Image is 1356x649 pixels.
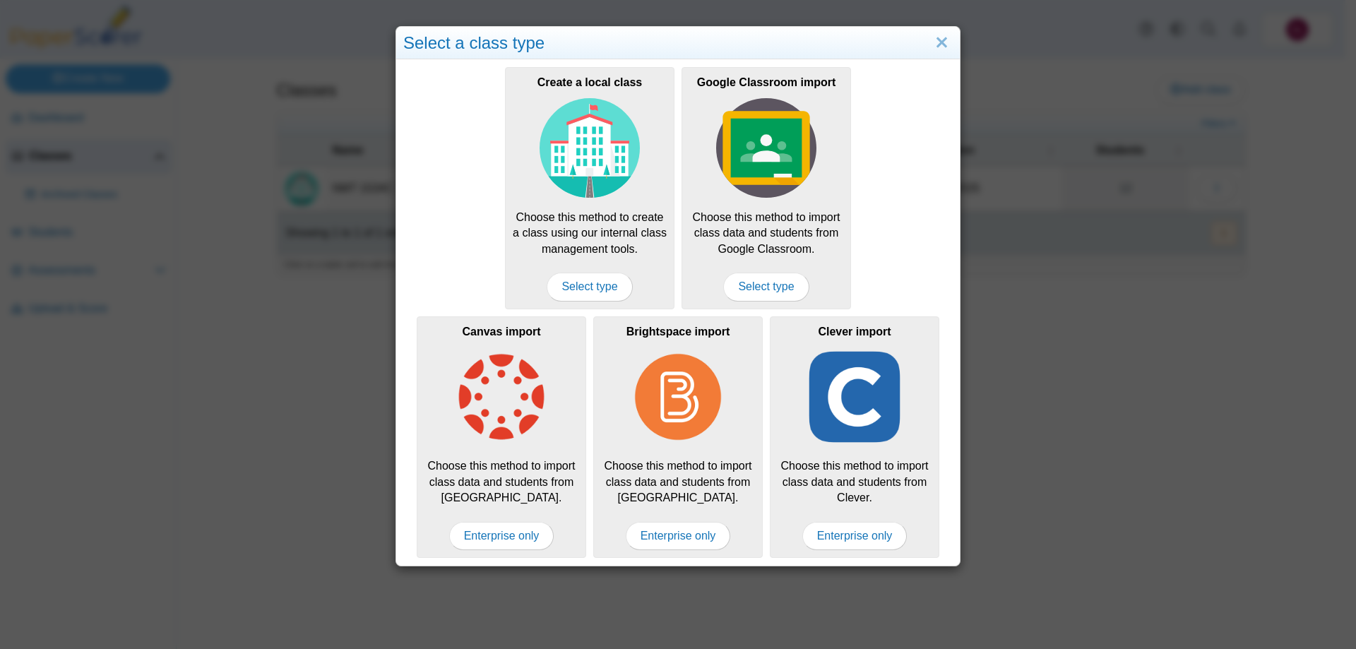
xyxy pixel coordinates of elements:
[626,522,731,550] span: Enterprise only
[547,273,632,301] span: Select type
[682,67,851,309] div: Choose this method to import class data and students from Google Classroom.
[723,273,809,301] span: Select type
[770,316,939,558] div: Choose this method to import class data and students from Clever.
[931,31,953,55] a: Close
[505,67,674,309] div: Choose this method to create a class using our internal class management tools.
[451,347,552,447] img: class-type-canvas.png
[505,67,674,309] a: Create a local class Choose this method to create a class using our internal class management too...
[716,98,816,198] img: class-type-google-classroom.svg
[804,347,905,447] img: class-type-clever.png
[818,326,891,338] b: Clever import
[537,76,643,88] b: Create a local class
[449,522,554,550] span: Enterprise only
[802,522,908,550] span: Enterprise only
[593,316,763,558] div: Choose this method to import class data and students from [GEOGRAPHIC_DATA].
[417,316,586,558] div: Choose this method to import class data and students from [GEOGRAPHIC_DATA].
[396,27,960,60] div: Select a class type
[697,76,835,88] b: Google Classroom import
[682,67,851,309] a: Google Classroom import Choose this method to import class data and students from Google Classroo...
[626,326,730,338] b: Brightspace import
[462,326,540,338] b: Canvas import
[540,98,640,198] img: class-type-local.svg
[628,347,728,447] img: class-type-brightspace.png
